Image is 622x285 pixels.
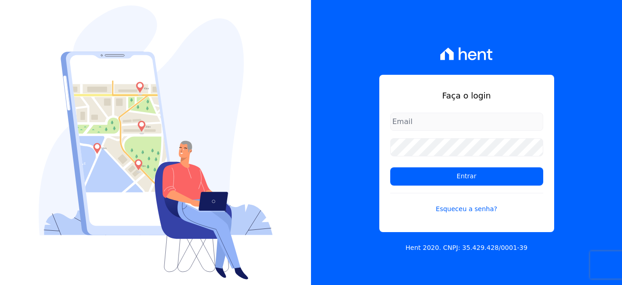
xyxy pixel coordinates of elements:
input: Email [390,113,543,131]
input: Entrar [390,167,543,186]
h1: Faça o login [390,89,543,102]
a: Esqueceu a senha? [390,193,543,214]
img: Login [39,5,273,280]
p: Hent 2020. CNPJ: 35.429.428/0001-39 [406,243,528,253]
